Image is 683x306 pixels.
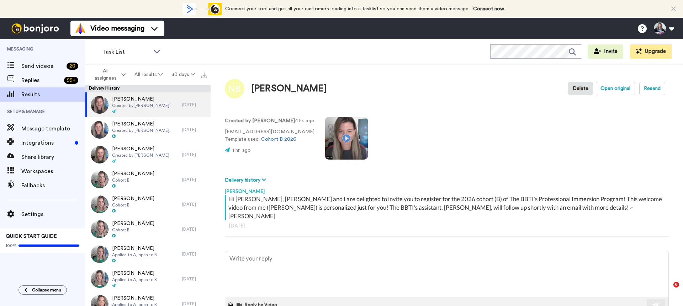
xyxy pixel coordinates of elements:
[21,139,72,147] span: Integrations
[630,44,672,59] button: Upgrade
[112,220,154,227] span: [PERSON_NAME]
[182,226,207,232] div: [DATE]
[639,82,665,95] button: Resend
[182,102,207,108] div: [DATE]
[182,177,207,182] div: [DATE]
[568,82,593,95] button: Delete
[167,68,199,81] button: 30 days
[91,245,108,263] img: b5b38c56-91fe-498e-af9b-94ac39660c43-thumb.jpg
[21,124,85,133] span: Message template
[182,251,207,257] div: [DATE]
[91,121,108,139] img: 678a828e-06d3-4d3c-a97b-db78a0f40a91-thumb.jpg
[85,117,211,142] a: [PERSON_NAME]Created by [PERSON_NAME][DATE]
[112,170,154,177] span: [PERSON_NAME]
[75,23,86,34] img: vm-color.svg
[64,77,78,84] div: 99 +
[6,234,57,239] span: QUICK START GUIDE
[473,6,504,11] a: Connect now
[91,220,108,238] img: 60a77a9d-ac7c-4627-9b50-e1529087c3bf-thumb.jpg
[91,171,108,188] img: 62fd0f4f-2eb0-4337-975e-ec78830b9163-thumb.jpg
[252,84,327,94] div: [PERSON_NAME]
[85,242,211,267] a: [PERSON_NAME]Applied to A, open to B[DATE]
[85,92,211,117] a: [PERSON_NAME]Created by [PERSON_NAME][DATE]
[199,69,209,80] button: Export all results that match these filters now.
[673,282,679,288] span: 6
[130,68,167,81] button: All results
[225,118,295,123] strong: Created by [PERSON_NAME]
[21,181,85,190] span: Fallbacks
[112,245,157,252] span: [PERSON_NAME]
[18,285,67,295] button: Collapse menu
[9,23,62,33] img: bj-logo-header-white.svg
[85,142,211,167] a: [PERSON_NAME]Created by [PERSON_NAME][DATE]
[21,153,85,161] span: Share library
[102,48,150,56] span: Task List
[85,167,211,192] a: [PERSON_NAME]Cohort B[DATE]
[112,202,154,208] span: Cohort B
[225,184,669,195] div: [PERSON_NAME]
[112,277,157,283] span: Applied to A, open to B
[112,295,157,302] span: [PERSON_NAME]
[21,167,85,176] span: Workspaces
[201,73,207,78] img: export.svg
[225,117,314,125] p: : 1 hr. ago
[21,90,85,99] span: Results
[112,120,169,128] span: [PERSON_NAME]
[91,96,108,114] img: cee77f68-2831-4b2b-9397-7d075a5c4f67-thumb.jpg
[112,152,169,158] span: Created by [PERSON_NAME]
[182,3,222,15] div: animation
[85,192,211,217] a: [PERSON_NAME]Cohort B[DATE]
[32,287,61,293] span: Collapse menu
[112,195,154,202] span: [PERSON_NAME]
[112,177,154,183] span: Cohort B
[588,44,623,59] button: Invite
[112,227,154,233] span: Cohort B
[225,6,470,11] span: Connect your tool and get all your customers loading into a tasklist so you can send them a video...
[112,145,169,152] span: [PERSON_NAME]
[225,79,244,98] img: Image of Nicole Brown
[228,195,667,220] div: Hi [PERSON_NAME], [PERSON_NAME] and I are delighted to invite you to register for the 2026 cohort...
[90,23,144,33] span: Video messaging
[21,62,64,70] span: Send videos
[182,127,207,133] div: [DATE]
[225,176,268,184] button: Delivery history
[87,65,130,85] button: All assignees
[112,103,169,108] span: Created by [PERSON_NAME]
[261,137,296,142] a: Cohort B 2026
[21,210,85,219] span: Settings
[596,82,635,95] button: Open original
[182,276,207,282] div: [DATE]
[67,63,78,70] div: 20
[85,267,211,291] a: [PERSON_NAME]Applied to A, open to B[DATE]
[112,270,157,277] span: [PERSON_NAME]
[91,146,108,163] img: 7a4febf4-f6ac-4a22-896a-ce7956eff532-thumb.jpg
[182,202,207,207] div: [DATE]
[85,85,211,92] div: Delivery History
[225,128,314,143] p: [EMAIL_ADDRESS][DOMAIN_NAME] Template used:
[21,76,61,85] span: Replies
[91,270,108,288] img: 5dfb344a-96b1-46f6-8c96-e95cf90d24e2-thumb.jpg
[659,282,676,299] iframe: Intercom live chat
[182,152,207,157] div: [DATE]
[112,252,157,258] span: Applied to A, open to B
[91,195,108,213] img: 8fd059dd-d621-4137-b3b6-b2599fb9fcc5-thumb.jpg
[112,128,169,133] span: Created by [PERSON_NAME]
[91,68,120,82] span: All assignees
[6,243,17,248] span: 100%
[85,217,211,242] a: [PERSON_NAME]Cohort B[DATE]
[112,96,169,103] span: [PERSON_NAME]
[229,222,665,229] div: [DATE]
[232,148,251,153] span: 1 hr. ago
